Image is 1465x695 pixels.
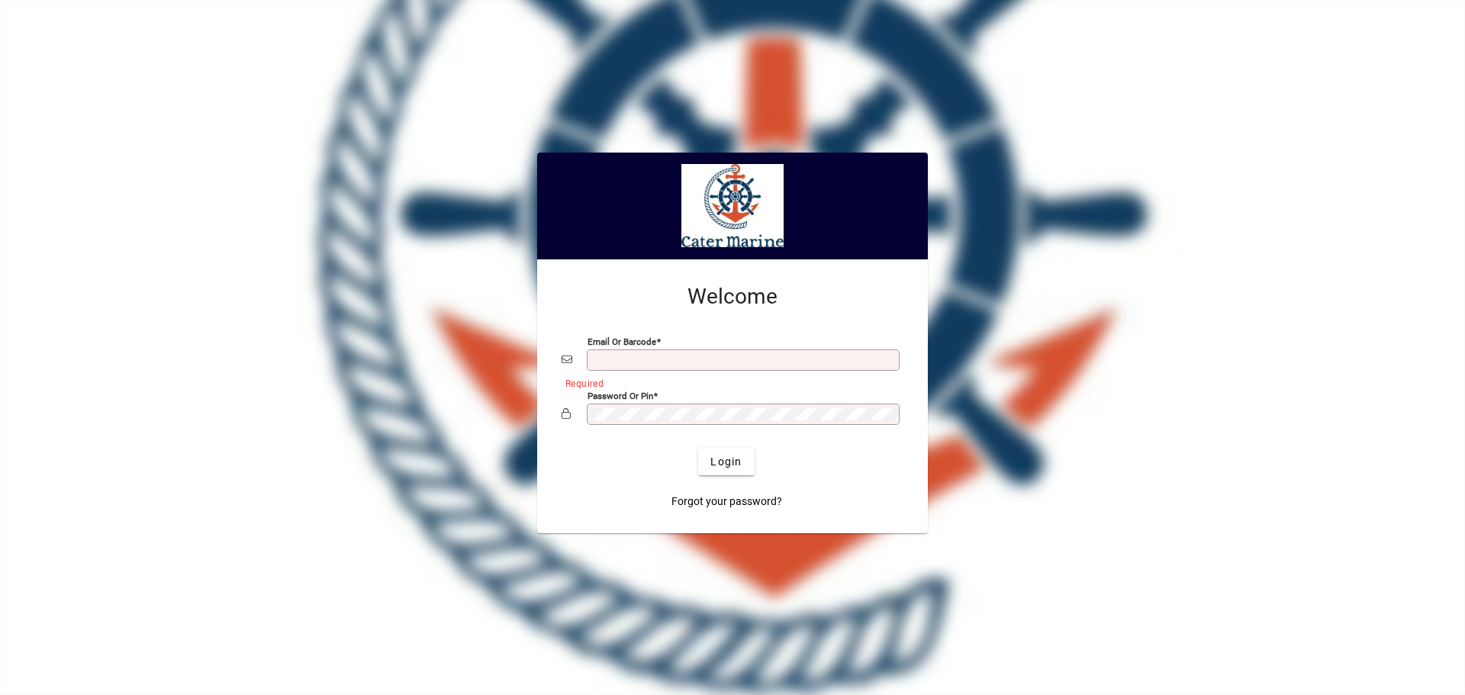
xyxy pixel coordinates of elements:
[698,448,754,475] button: Login
[665,487,788,515] a: Forgot your password?
[710,454,742,470] span: Login
[588,336,656,347] mat-label: Email or Barcode
[671,494,782,510] span: Forgot your password?
[562,284,903,310] h2: Welcome
[588,391,653,401] mat-label: Password or Pin
[565,375,891,391] mat-error: Required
